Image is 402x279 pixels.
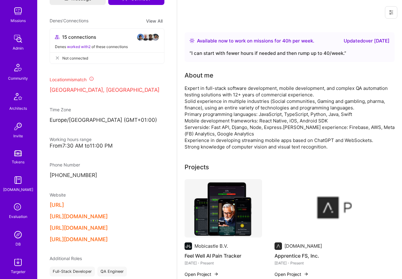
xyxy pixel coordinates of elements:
div: Community [8,75,28,82]
div: DB [16,241,21,247]
span: Not connected [62,55,88,61]
div: Expert in full-stack software development, mobile development, and complex QA automation testing ... [185,85,395,150]
img: Admin Search [12,228,24,241]
img: Invite [12,120,24,133]
h4: Feel Well AI Pain Tracker [185,252,262,260]
img: tokens [14,150,22,156]
img: arrow-right [214,272,219,277]
div: “ I can start with fewer hours if needed and then rump up to 40/week. ” [190,50,390,57]
p: [GEOGRAPHIC_DATA], [GEOGRAPHIC_DATA] [50,86,164,94]
div: [DOMAIN_NAME] [3,186,33,193]
div: QA Engineer [97,267,127,277]
div: Admin [13,45,24,51]
img: Community [11,60,25,75]
div: Denes of these connections [55,43,159,50]
p: [PHONE_NUMBER] [50,172,164,179]
i: icon CloseGray [55,55,60,60]
div: Targeter [11,268,25,275]
span: Website [50,192,66,197]
div: Projects [185,162,209,172]
button: Open Project [185,271,219,277]
button: [URL][DOMAIN_NAME] [50,236,108,243]
img: avatar [152,33,159,41]
span: Time Zone [50,107,71,112]
img: avatar [137,33,144,41]
button: [URL][DOMAIN_NAME] [50,225,108,231]
div: Location mismatch [50,76,164,83]
button: [URL][DOMAIN_NAME] [50,213,108,220]
div: Available now to work on missions for h per week . [197,37,314,45]
span: Denes' Connections [50,17,88,24]
div: Full-Stack Developer [50,267,95,277]
button: Open Project [275,271,309,277]
button: 15 connectionsavataravataravataravatarDenes worked with2 of these connectionsNot connected [50,28,164,64]
span: Additional Roles [50,256,82,261]
div: [DATE] - Present [185,260,262,266]
img: Skill Targeter [12,256,24,268]
img: Company logo [275,242,282,250]
i: icon SelectionTeam [12,201,24,213]
img: Architects [11,90,25,105]
span: Phone Number [50,162,80,167]
img: Feel Well AI Pain Tracker [185,179,262,237]
img: guide book [12,174,24,186]
img: Apprentice FS, Inc. [275,179,352,237]
div: Evaluation [9,213,27,220]
div: Tokens [12,159,25,165]
img: avatar [147,33,154,41]
h4: Apprentice FS, Inc. [275,252,352,260]
button: [URL] [50,202,64,208]
div: Updated over [DATE] [344,37,390,45]
div: Invite [13,133,23,139]
div: From 7:30 AM to 11:00 PM [50,143,164,149]
div: About me [185,71,213,80]
img: admin teamwork [12,33,24,45]
span: worked with 2 [67,44,91,49]
i: icon Collaborator [55,35,60,39]
img: avatar [142,33,149,41]
span: Working hours range [50,137,92,142]
span: 15 connections [62,34,96,40]
div: Missions [11,17,26,24]
img: teamwork [12,5,24,17]
div: Mobicastle B.V. [194,243,228,249]
div: [DATE] - Present [275,260,352,266]
span: 40 [282,38,288,44]
div: [DOMAIN_NAME] [284,243,322,249]
img: Company logo [185,242,192,250]
p: Europe/[GEOGRAPHIC_DATA] (GMT+01:00 ) [50,117,164,124]
div: Architects [9,105,27,112]
img: arrow-right [304,272,309,277]
button: View All [144,17,164,24]
img: Availability [190,38,194,43]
